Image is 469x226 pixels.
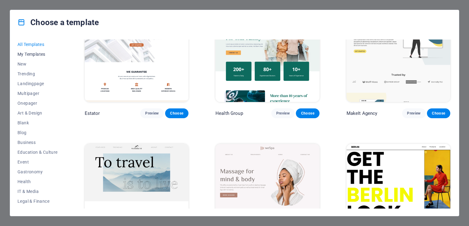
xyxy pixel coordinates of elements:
img: Health Group [215,6,319,102]
button: Choose [165,108,188,118]
span: Blank [17,120,58,125]
span: Preview [276,111,290,116]
button: Preview [140,108,164,118]
span: Preview [145,111,159,116]
button: Landingpage [17,79,58,89]
span: Gastronomy [17,169,58,174]
span: Choose [170,111,184,116]
button: All Templates [17,40,58,49]
img: MakeIt Agency [347,6,450,102]
p: MakeIt Agency [347,110,378,116]
button: Gastronomy [17,167,58,177]
span: My Templates [17,52,58,57]
button: Onepager [17,98,58,108]
button: Choose [296,108,319,118]
button: Education & Culture [17,147,58,157]
span: Health [17,179,58,184]
button: Business [17,137,58,147]
button: Art & Design [17,108,58,118]
span: IT & Media [17,189,58,194]
span: Event [17,160,58,164]
button: Preview [402,108,425,118]
span: Art & Design [17,111,58,115]
button: New [17,59,58,69]
span: Landingpage [17,81,58,86]
button: Multipager [17,89,58,98]
span: All Templates [17,42,58,47]
h4: Choose a template [17,17,99,27]
button: Blog [17,128,58,137]
p: Health Group [215,110,243,116]
p: Estator [85,110,100,116]
button: Health [17,177,58,186]
span: Legal & Finance [17,199,58,204]
button: Non-Profit [17,206,58,216]
span: New [17,62,58,66]
img: Estator [85,6,188,102]
span: Choose [432,111,445,116]
span: Blog [17,130,58,135]
span: Trending [17,71,58,76]
button: Preview [271,108,295,118]
span: Business [17,140,58,145]
button: My Templates [17,49,58,59]
span: Education & Culture [17,150,58,155]
button: IT & Media [17,186,58,196]
span: Choose [301,111,314,116]
span: Multipager [17,91,58,96]
button: Event [17,157,58,167]
button: Blank [17,118,58,128]
button: Choose [427,108,450,118]
button: Legal & Finance [17,196,58,206]
span: Onepager [17,101,58,106]
span: Preview [407,111,421,116]
button: Trending [17,69,58,79]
